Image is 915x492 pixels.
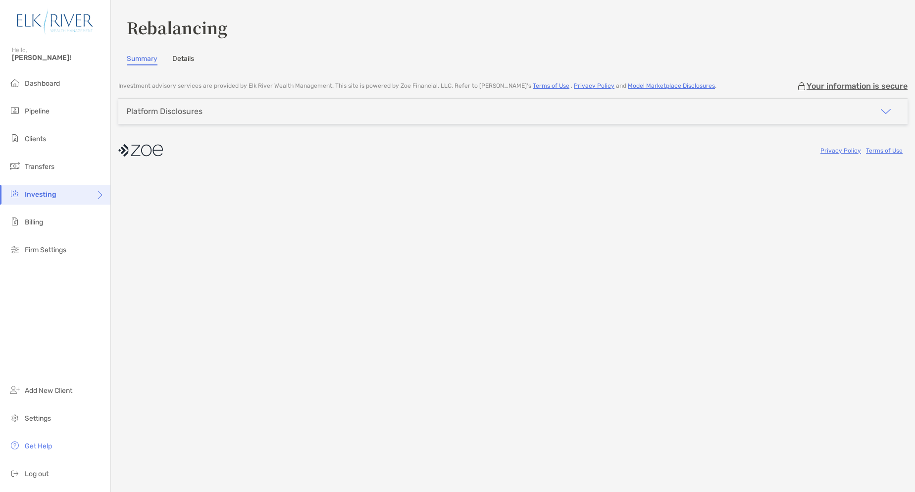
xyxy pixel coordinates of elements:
[9,412,21,424] img: settings icon
[9,77,21,89] img: dashboard icon
[25,442,52,450] span: Get Help
[127,16,899,39] h3: Rebalancing
[25,79,60,88] span: Dashboard
[25,414,51,423] span: Settings
[807,81,908,91] p: Your information is secure
[25,135,46,143] span: Clients
[9,188,21,200] img: investing icon
[628,82,715,89] a: Model Marketplace Disclosures
[9,439,21,451] img: get-help icon
[25,107,50,115] span: Pipeline
[25,246,66,254] span: Firm Settings
[12,4,99,40] img: Zoe Logo
[533,82,569,89] a: Terms of Use
[866,147,903,154] a: Terms of Use
[880,106,892,117] img: icon arrow
[127,55,157,65] a: Summary
[12,54,104,62] span: [PERSON_NAME]!
[25,470,49,478] span: Log out
[9,467,21,479] img: logout icon
[118,82,716,90] p: Investment advisory services are provided by Elk River Wealth Management . This site is powered b...
[126,107,203,116] div: Platform Disclosures
[118,139,163,162] img: company logo
[172,55,194,65] a: Details
[25,190,56,199] span: Investing
[9,105,21,116] img: pipeline icon
[9,132,21,144] img: clients icon
[25,218,43,226] span: Billing
[9,216,21,227] img: billing icon
[9,160,21,172] img: transfers icon
[9,384,21,396] img: add_new_client icon
[574,82,614,89] a: Privacy Policy
[820,147,861,154] a: Privacy Policy
[25,386,72,395] span: Add New Client
[25,163,54,171] span: Transfers
[9,243,21,255] img: firm-settings icon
